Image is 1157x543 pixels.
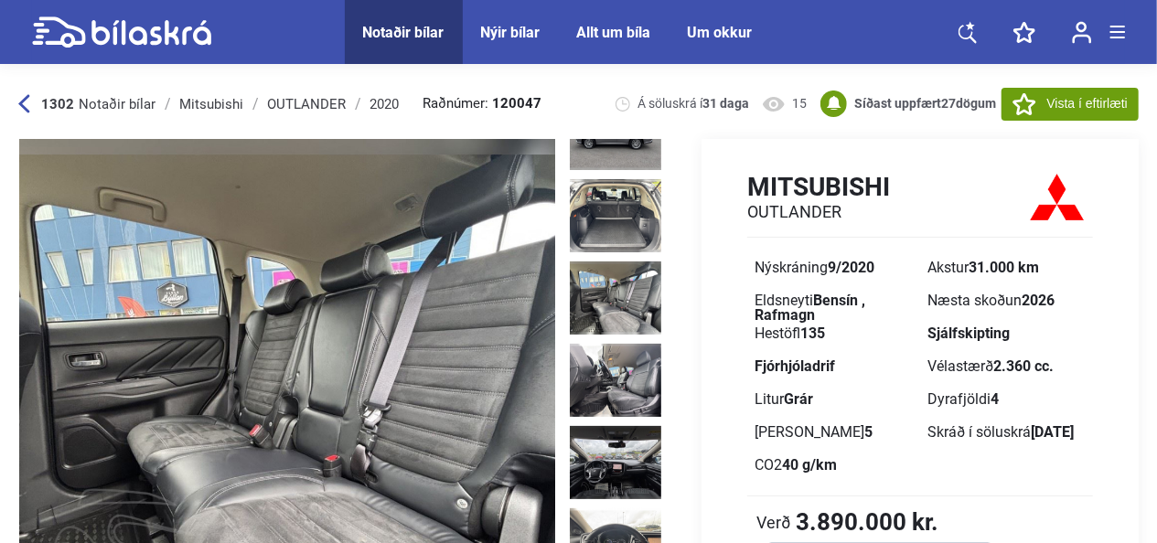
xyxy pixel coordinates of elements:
[800,325,825,342] b: 135
[1022,171,1093,223] img: logo Mitsubishi OUTLANDER
[755,357,835,375] b: Fjórhjóladrif
[267,97,346,112] div: OUTLANDER
[1031,423,1074,441] b: [DATE]
[755,261,913,275] div: Nýskráning
[755,293,913,308] div: Eldsneyti
[927,392,1086,407] div: Dyrafjöldi
[828,259,874,276] b: 9/2020
[423,97,541,111] span: Raðnúmer:
[1002,88,1139,121] button: Vista í eftirlæti
[784,390,813,408] b: Grár
[755,292,865,324] b: Bensín , Rafmagn
[1072,21,1092,44] img: user-login.svg
[688,24,753,41] a: Um okkur
[782,456,837,474] b: 40 g/km
[1047,94,1128,113] span: Vista í eftirlæti
[756,513,791,531] span: Verð
[481,24,541,41] a: Nýir bílar
[79,96,155,112] span: Notaðir bílar
[793,95,808,112] span: 15
[927,261,1086,275] div: Akstur
[755,392,913,407] div: Litur
[638,95,750,112] span: Á söluskrá í
[370,97,399,112] div: 2020
[179,97,243,112] div: Mitsubishi
[927,293,1086,308] div: Næsta skoðun
[1022,292,1055,309] b: 2026
[41,96,74,112] b: 1302
[755,458,913,473] div: CO2
[747,172,890,202] h1: Mitsubishi
[927,425,1086,440] div: Skráð í söluskrá
[942,96,957,111] span: 27
[570,261,661,335] img: 1755796852_6567132091287899341_28096824677668548.jpg
[755,326,913,341] div: Hestöfl
[927,325,1010,342] b: Sjálfskipting
[570,426,661,499] img: 1755796853_7937567681068824583_28096826168324675.jpg
[796,510,938,534] b: 3.890.000 kr.
[927,359,1086,374] div: Vélastærð
[993,357,1054,375] b: 2.360 cc.
[969,259,1039,276] b: 31.000 km
[570,179,661,252] img: 1755796851_5190850872982614228_28096823875959074.jpg
[747,202,890,222] h2: OUTLANDER
[570,344,661,417] img: 1755796852_6489478295276821222_28096825380812132.jpg
[703,96,750,111] b: 31 daga
[855,96,997,111] b: Síðast uppfært dögum
[755,425,913,440] div: [PERSON_NAME]
[864,423,873,441] b: 5
[577,24,651,41] a: Allt um bíla
[991,390,999,408] b: 4
[363,24,445,41] a: Notaðir bílar
[492,97,541,111] b: 120047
